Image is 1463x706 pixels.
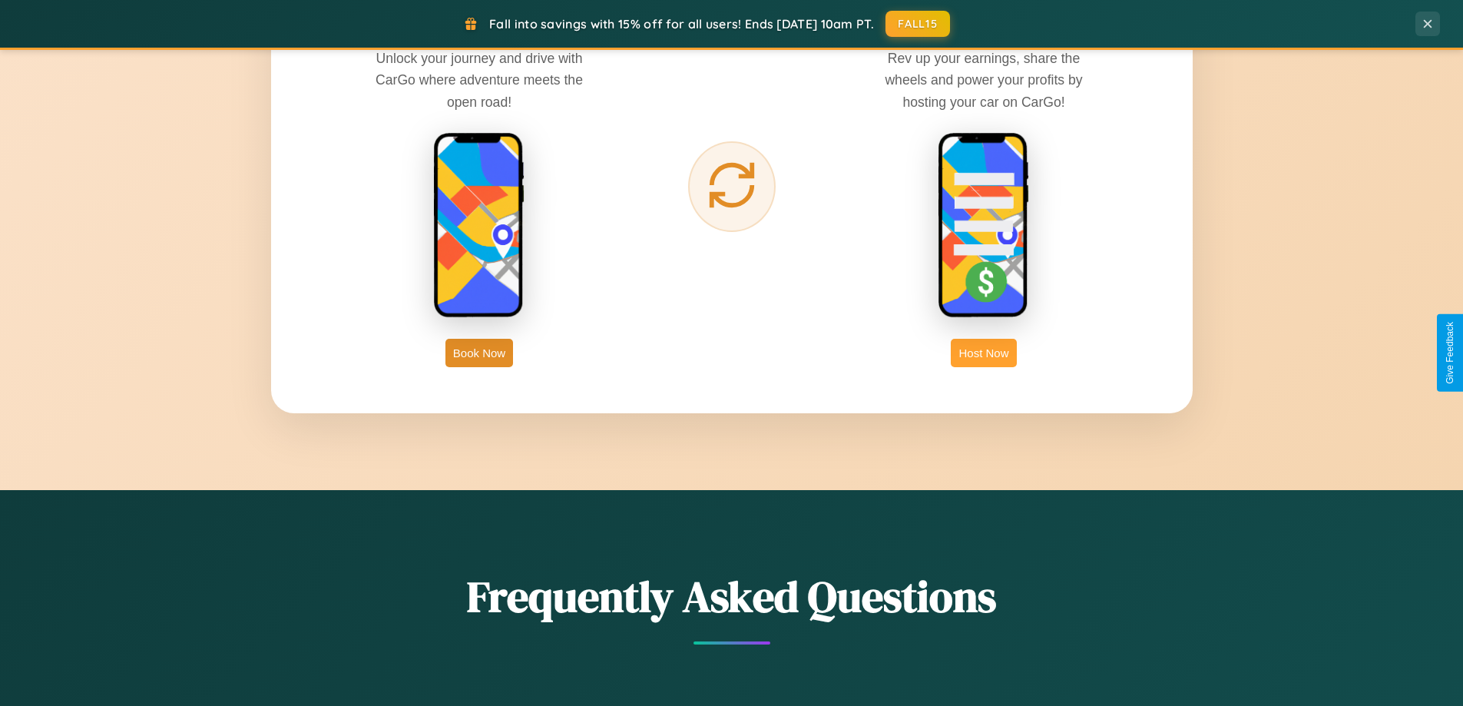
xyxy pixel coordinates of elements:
button: FALL15 [885,11,950,37]
div: Give Feedback [1445,322,1455,384]
h2: Frequently Asked Questions [271,567,1193,626]
button: Book Now [445,339,513,367]
img: rent phone [433,132,525,320]
p: Rev up your earnings, share the wheels and power your profits by hosting your car on CarGo! [869,48,1099,112]
span: Fall into savings with 15% off for all users! Ends [DATE] 10am PT. [489,16,874,31]
img: host phone [938,132,1030,320]
p: Unlock your journey and drive with CarGo where adventure meets the open road! [364,48,594,112]
button: Host Now [951,339,1016,367]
